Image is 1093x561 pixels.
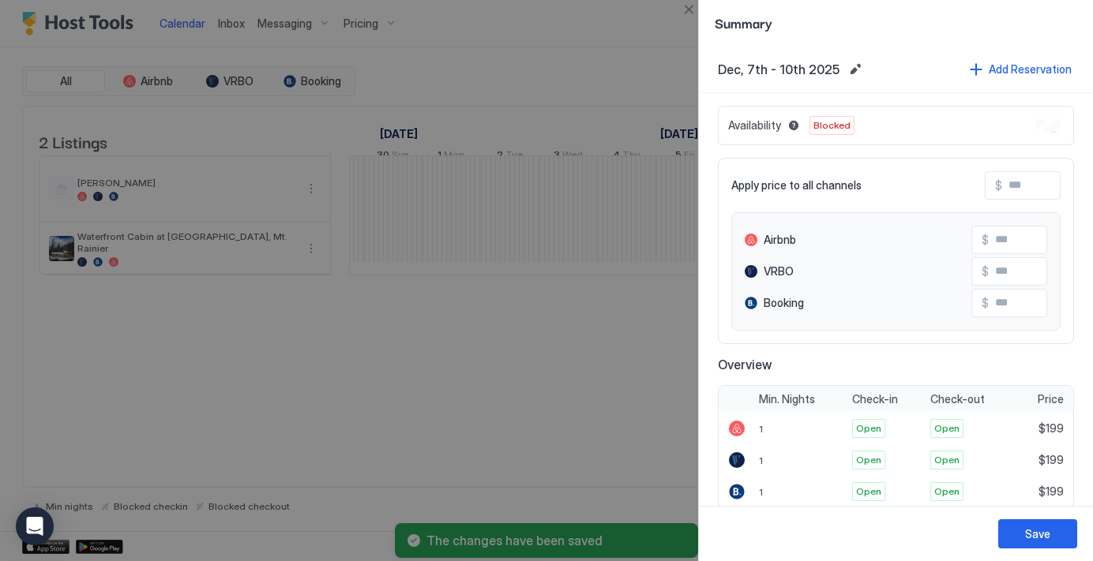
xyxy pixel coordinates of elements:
[989,61,1072,77] div: Add Reservation
[982,233,989,247] span: $
[759,392,815,406] span: Min. Nights
[934,453,960,467] span: Open
[1039,484,1064,499] span: $199
[764,296,804,310] span: Booking
[715,13,1077,32] span: Summary
[1039,421,1064,436] span: $199
[764,233,796,247] span: Airbnb
[1039,453,1064,467] span: $199
[934,484,960,499] span: Open
[718,357,1074,372] span: Overview
[930,392,985,406] span: Check-out
[784,116,803,135] button: Blocked dates override all pricing rules and remain unavailable until manually unblocked
[1038,392,1064,406] span: Price
[982,264,989,279] span: $
[813,118,851,133] span: Blocked
[995,178,1002,193] span: $
[856,453,881,467] span: Open
[967,58,1074,80] button: Add Reservation
[856,421,881,436] span: Open
[1025,525,1050,542] div: Save
[852,392,898,406] span: Check-in
[16,507,54,545] div: Open Intercom Messenger
[998,519,1077,548] button: Save
[759,486,763,498] span: 1
[856,484,881,499] span: Open
[718,62,839,77] span: Dec, 7th - 10th 2025
[759,423,763,435] span: 1
[846,60,865,79] button: Edit date range
[731,178,862,193] span: Apply price to all channels
[764,264,794,279] span: VRBO
[759,454,763,466] span: 1
[728,118,781,133] span: Availability
[982,296,989,310] span: $
[934,421,960,436] span: Open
